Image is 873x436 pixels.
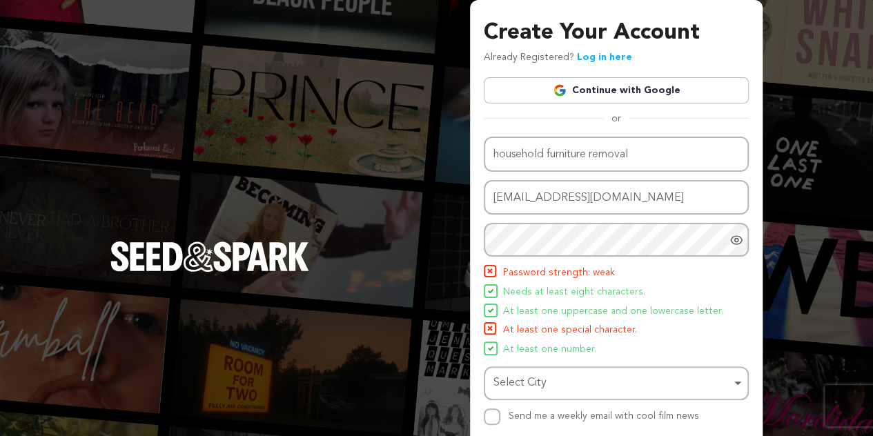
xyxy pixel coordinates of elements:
img: Seed&Spark Icon [488,288,493,294]
img: Seed&Spark Icon [488,346,493,351]
img: Seed&Spark Icon [488,308,493,313]
input: Email address [484,180,749,215]
h3: Create Your Account [484,17,749,50]
p: Already Registered? [484,50,632,66]
input: Name [484,137,749,172]
span: Needs at least eight characters. [503,284,645,301]
span: At least one number. [503,341,596,358]
span: or [603,112,629,126]
img: Seed&Spark Icon [485,266,495,276]
a: Log in here [577,52,632,62]
a: Show password as plain text. Warning: this will display your password on the screen. [729,233,743,247]
span: Password strength: weak [503,265,615,281]
a: Seed&Spark Homepage [110,241,309,299]
span: At least one special character. [503,322,637,339]
img: Google logo [553,83,567,97]
img: Seed&Spark Icon [485,324,495,333]
a: Continue with Google [484,77,749,103]
img: Seed&Spark Logo [110,241,309,272]
label: Send me a weekly email with cool film news [509,411,699,421]
span: At least one uppercase and one lowercase letter. [503,304,723,320]
div: Select City [493,373,731,393]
